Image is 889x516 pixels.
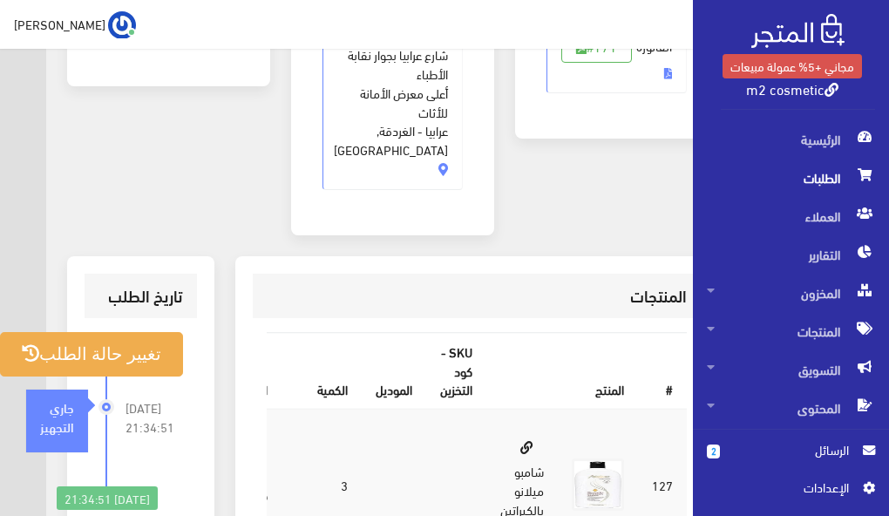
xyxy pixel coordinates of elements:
th: الكمية [282,333,362,409]
span: شارع عرابيا بجوار نقابة الأطباء أعلى معرض الأمانة للأثاث عرابيا - الغردقة, [GEOGRAPHIC_DATA] [334,27,448,160]
th: المنتج [486,333,638,409]
span: المخزون [707,274,875,312]
span: الفاتورة [546,18,687,93]
h3: المنتجات [267,288,687,304]
span: الرسائل [734,440,849,459]
a: ... [PERSON_NAME] [14,10,136,38]
span: الطلبات [707,159,875,197]
span: المحتوى [707,389,875,427]
a: المحتوى [693,389,889,427]
span: [DATE] 21:34:51 [126,398,183,437]
span: التسويق [707,350,875,389]
span: التقارير [707,235,875,274]
a: المخزون [693,274,889,312]
a: الطلبات [693,159,889,197]
span: الرئيسية [707,120,875,159]
span: 2 [707,445,720,458]
div: [DATE] 21:34:51 [57,486,158,511]
a: المنتجات [693,312,889,350]
a: العملاء [693,197,889,235]
span: المنتجات [707,312,875,350]
span: [PERSON_NAME] [14,13,105,35]
a: اﻹعدادات [707,478,875,506]
a: m2 cosmetic [746,76,838,101]
th: الموديل [362,333,426,409]
iframe: Drift Widget Chat Controller [21,397,87,463]
img: . [751,14,845,48]
img: ... [108,11,136,39]
a: الرئيسية [693,120,889,159]
a: التقارير [693,235,889,274]
th: SKU - كود التخزين [426,333,486,409]
th: # [638,333,687,409]
span: العملاء [707,197,875,235]
h3: تاريخ الطلب [98,288,183,304]
a: مجاني +5% عمولة مبيعات [723,54,862,78]
a: 2 الرسائل [707,440,875,478]
span: اﻹعدادات [721,478,848,497]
